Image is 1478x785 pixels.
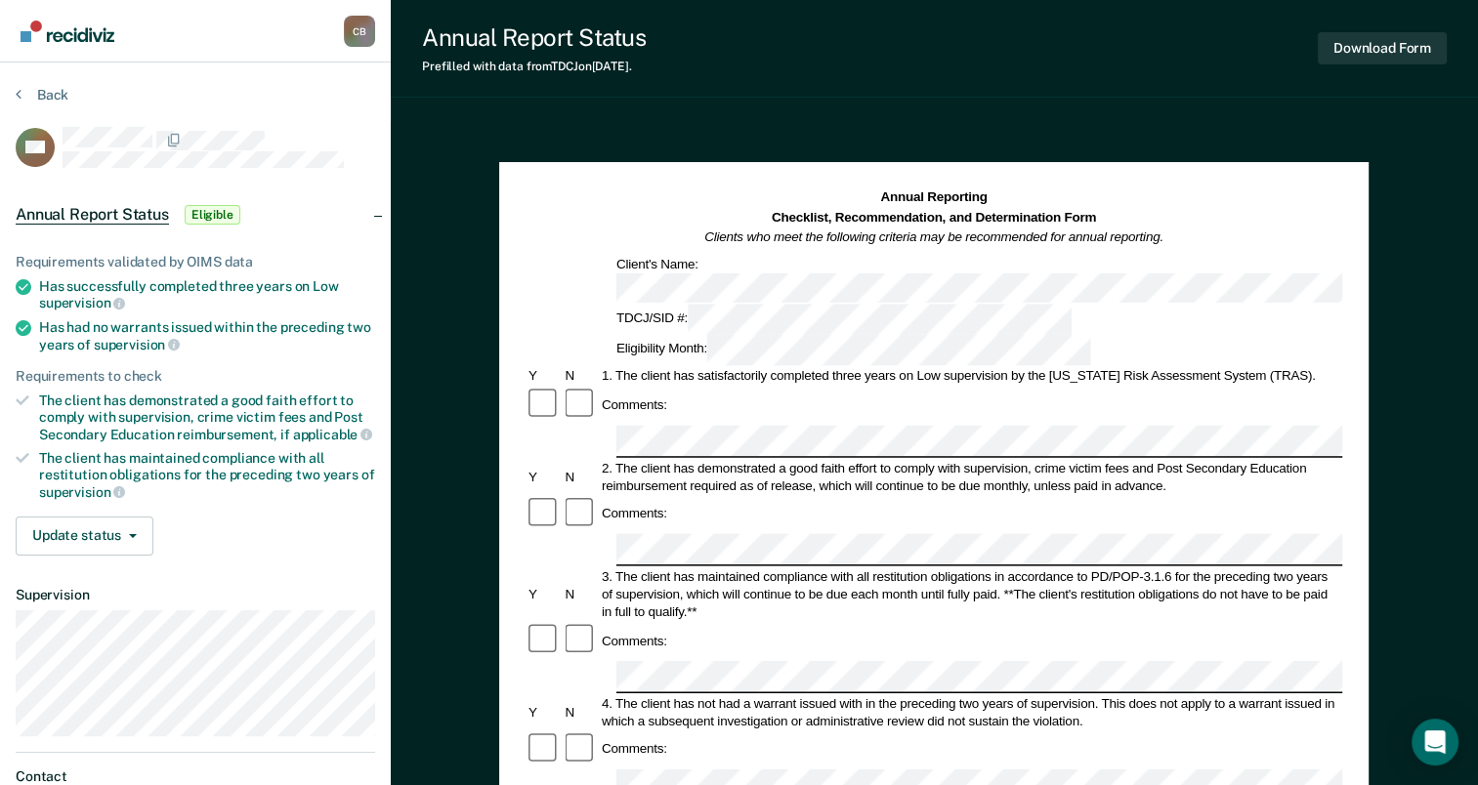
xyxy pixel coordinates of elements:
div: N [563,585,599,602]
button: Update status [16,516,153,556]
div: Comments: [599,740,670,758]
div: Y [526,468,562,485]
span: Eligible [185,205,240,225]
div: Y [526,703,562,721]
div: 1. The client has satisfactorily completed three years on Low supervision by the [US_STATE] Risk ... [599,367,1342,385]
span: supervision [39,484,125,500]
strong: Checklist, Recommendation, and Determination Form [772,210,1096,225]
div: Y [526,367,562,385]
div: C B [344,16,375,47]
span: supervision [94,337,180,352]
div: Comments: [599,632,670,649]
div: N [563,468,599,485]
span: applicable [293,427,372,442]
span: Annual Report Status [16,205,169,225]
div: Requirements validated by OIMS data [16,254,375,270]
button: Back [16,86,68,103]
dt: Supervision [16,587,375,603]
div: TDCJ/SID #: [613,305,1075,335]
div: The client has demonstrated a good faith effort to comply with supervision, crime victim fees and... [39,392,375,442]
div: Eligibility Month: [613,335,1094,365]
div: Open Intercom Messenger [1412,719,1458,765]
em: Clients who meet the following criteria may be recommended for annual reporting. [705,229,1164,244]
div: Prefilled with data from TDCJ on [DATE] . [422,60,646,73]
div: 3. The client has maintained compliance with all restitution obligations in accordance to PD/POP-... [599,567,1342,620]
div: 4. The client has not had a warrant issued with in the preceding two years of supervision. This d... [599,694,1342,729]
span: supervision [39,295,125,310]
div: Has successfully completed three years on Low [39,278,375,311]
button: Download Form [1318,32,1447,64]
div: Annual Report Status [422,23,646,52]
div: Has had no warrants issued within the preceding two years of [39,319,375,352]
div: N [563,703,599,721]
div: 2. The client has demonstrated a good faith effort to comply with supervision, crime victim fees ... [599,459,1342,494]
img: Recidiviz [21,21,114,42]
div: The client has maintained compliance with all restitution obligations for the preceding two years of [39,450,375,500]
div: Y [526,585,562,602]
div: N [563,367,599,385]
dt: Contact [16,768,375,785]
div: Comments: [599,505,670,522]
strong: Annual Reporting [881,190,988,205]
div: Requirements to check [16,368,375,385]
button: Profile dropdown button [344,16,375,47]
div: Comments: [599,396,670,414]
